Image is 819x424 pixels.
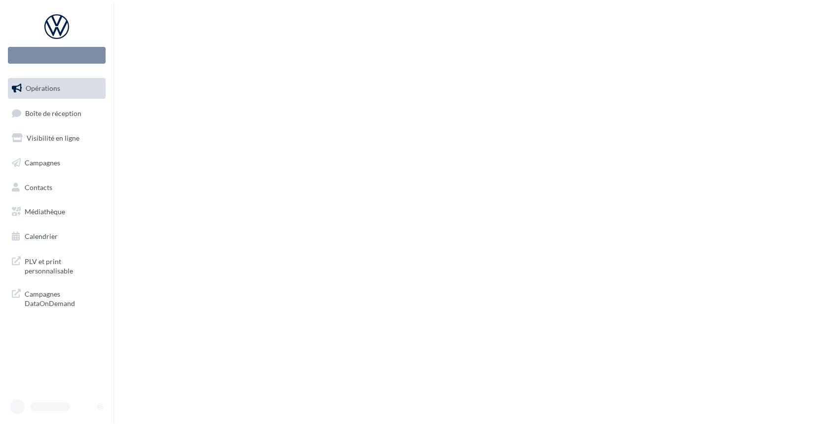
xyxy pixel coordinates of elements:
[25,109,81,117] span: Boîte de réception
[6,103,108,124] a: Boîte de réception
[27,134,79,142] span: Visibilité en ligne
[25,255,102,276] span: PLV et print personnalisable
[25,207,65,216] span: Médiathèque
[6,153,108,173] a: Campagnes
[25,183,52,191] span: Contacts
[6,201,108,222] a: Médiathèque
[25,287,102,308] span: Campagnes DataOnDemand
[25,158,60,167] span: Campagnes
[6,128,108,149] a: Visibilité en ligne
[6,177,108,198] a: Contacts
[6,226,108,247] a: Calendrier
[6,78,108,99] a: Opérations
[8,47,106,64] div: Nouvelle campagne
[6,251,108,280] a: PLV et print personnalisable
[6,283,108,312] a: Campagnes DataOnDemand
[26,84,60,92] span: Opérations
[25,232,58,240] span: Calendrier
